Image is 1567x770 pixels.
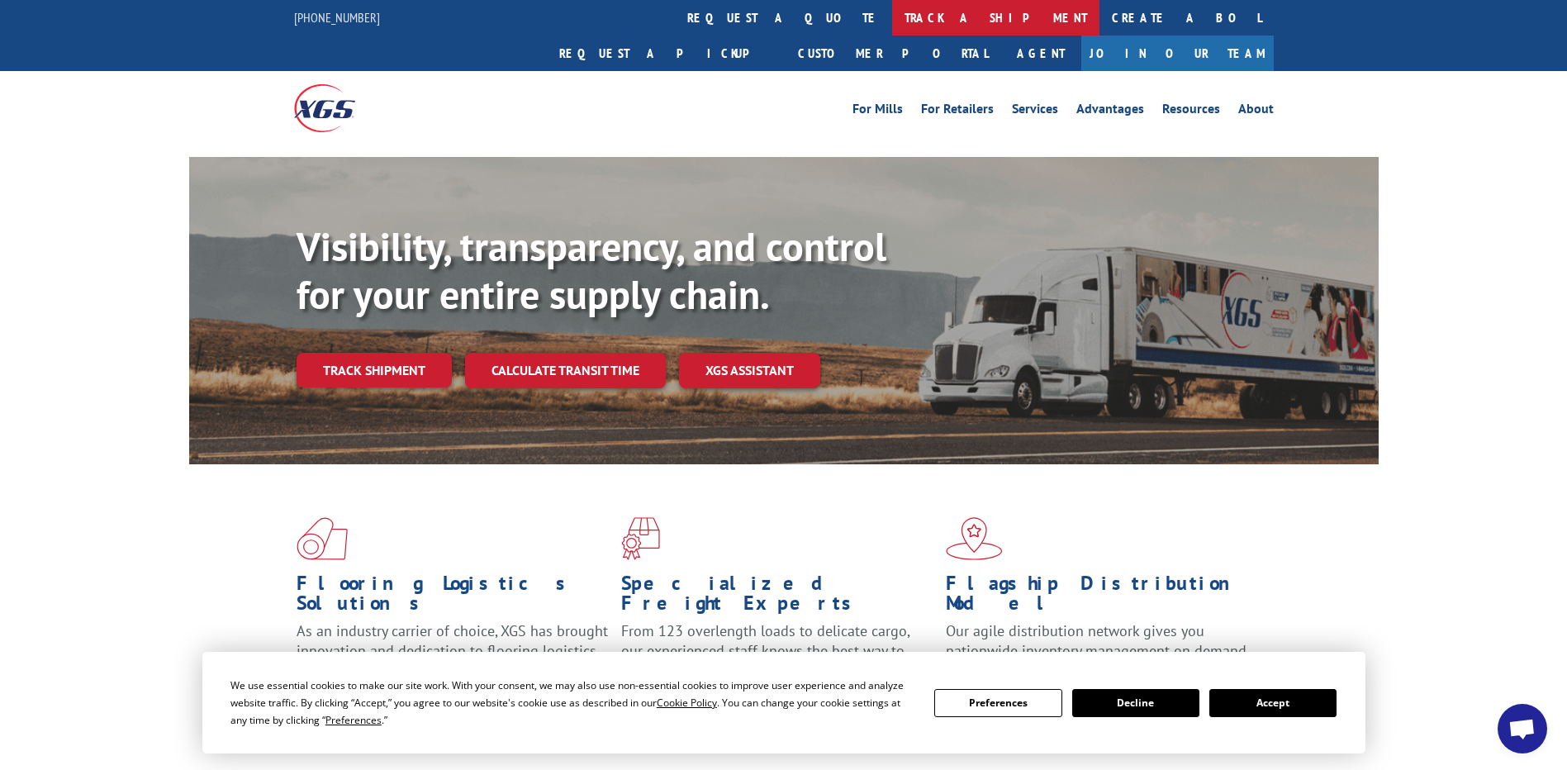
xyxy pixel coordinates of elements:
[1076,102,1144,121] a: Advantages
[946,517,1003,560] img: xgs-icon-flagship-distribution-model-red
[202,652,1365,753] div: Cookie Consent Prompt
[1238,102,1274,121] a: About
[297,573,609,621] h1: Flooring Logistics Solutions
[1012,102,1058,121] a: Services
[465,353,666,388] a: Calculate transit time
[1209,689,1337,717] button: Accept
[297,621,608,680] span: As an industry carrier of choice, XGS has brought innovation and dedication to flooring logistics...
[946,621,1250,660] span: Our agile distribution network gives you nationwide inventory management on demand.
[1498,704,1547,753] a: Open chat
[679,353,820,388] a: XGS ASSISTANT
[1000,36,1081,71] a: Agent
[297,221,886,320] b: Visibility, transparency, and control for your entire supply chain.
[1162,102,1220,121] a: Resources
[852,102,903,121] a: For Mills
[1081,36,1274,71] a: Join Our Team
[921,102,994,121] a: For Retailers
[297,517,348,560] img: xgs-icon-total-supply-chain-intelligence-red
[621,621,933,695] p: From 123 overlength loads to delicate cargo, our experienced staff knows the best way to move you...
[621,517,660,560] img: xgs-icon-focused-on-flooring-red
[1072,689,1199,717] button: Decline
[325,713,382,727] span: Preferences
[621,573,933,621] h1: Specialized Freight Experts
[934,689,1061,717] button: Preferences
[657,696,717,710] span: Cookie Policy
[786,36,1000,71] a: Customer Portal
[946,573,1258,621] h1: Flagship Distribution Model
[230,677,914,729] div: We use essential cookies to make our site work. With your consent, we may also use non-essential ...
[297,353,452,387] a: Track shipment
[294,9,380,26] a: [PHONE_NUMBER]
[547,36,786,71] a: Request a pickup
